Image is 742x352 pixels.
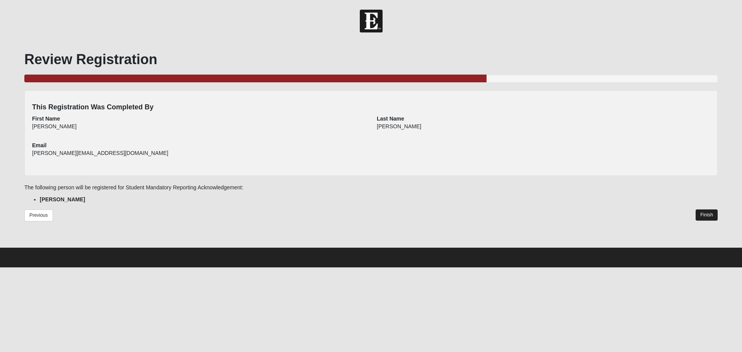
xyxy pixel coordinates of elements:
a: Previous [24,209,53,221]
h1: Review Registration [24,51,718,68]
label: Email [32,141,46,149]
div: [PERSON_NAME] [32,122,365,136]
h4: This Registration Was Completed By [32,103,710,112]
img: Church of Eleven22 Logo [360,10,383,32]
strong: [PERSON_NAME] [40,196,85,202]
div: [PERSON_NAME] [377,122,710,136]
label: First Name [32,115,60,122]
p: The following person will be registered for Student Mandatory Reporting Acknowledgement: [24,184,718,192]
div: [PERSON_NAME][EMAIL_ADDRESS][DOMAIN_NAME] [32,149,365,162]
label: Last Name [377,115,404,122]
a: Finish [696,209,718,221]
